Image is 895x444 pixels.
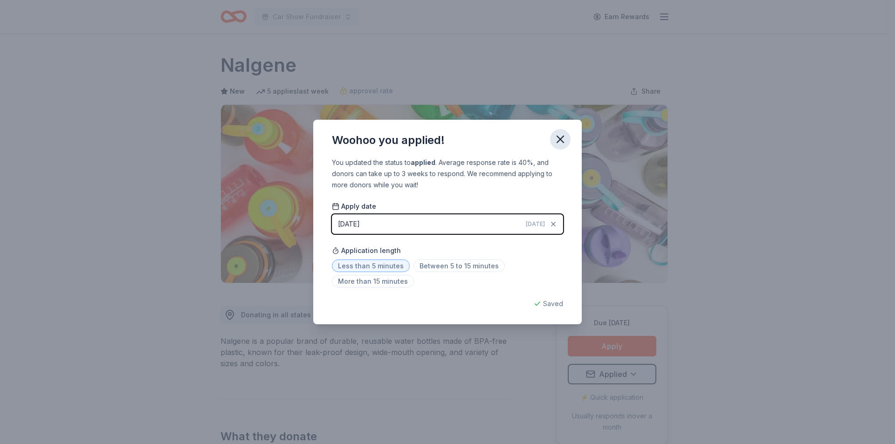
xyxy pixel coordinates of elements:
span: Application length [332,245,401,256]
span: Less than 5 minutes [332,260,410,272]
div: [DATE] [338,219,360,230]
div: You updated the status to . Average response rate is 40%, and donors can take up to 3 weeks to re... [332,157,563,191]
b: applied [411,158,435,166]
span: Between 5 to 15 minutes [413,260,505,272]
span: [DATE] [526,220,545,228]
div: Woohoo you applied! [332,133,445,148]
span: Apply date [332,202,376,211]
span: More than 15 minutes [332,275,414,287]
button: [DATE][DATE] [332,214,563,234]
